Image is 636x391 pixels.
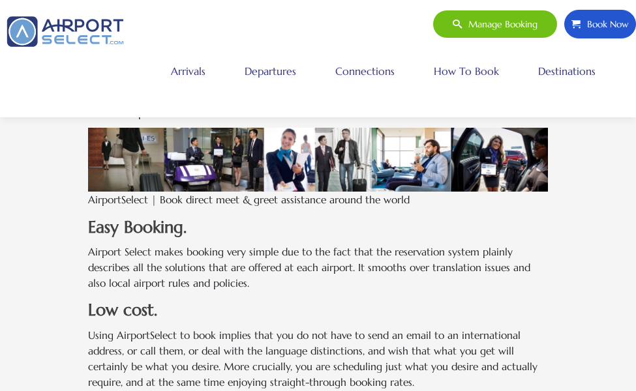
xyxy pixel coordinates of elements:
[431,55,502,87] a: How to book
[88,216,187,237] strong: Easy Booking.
[88,128,548,192] img: A group of people standing in a room Description automatically generated
[88,328,548,390] p: Using AirportSelect to book implies that you do not have to send an email to an international add...
[432,10,558,38] a: Manage booking
[332,55,398,87] a: Connections
[241,55,299,87] a: Departures
[88,244,548,291] p: Airport Select makes booking very simple due to the fact that the reservation system plainly desc...
[581,10,629,38] span: Book Now
[168,55,209,87] a: Arrivals
[88,299,157,320] strong: Low cost.
[535,55,599,87] a: Destinations
[462,10,538,38] span: Manage booking
[88,192,548,208] figcaption: AirportSelect | Book direct meet & greet assistance around the world
[564,10,636,38] a: Book Now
